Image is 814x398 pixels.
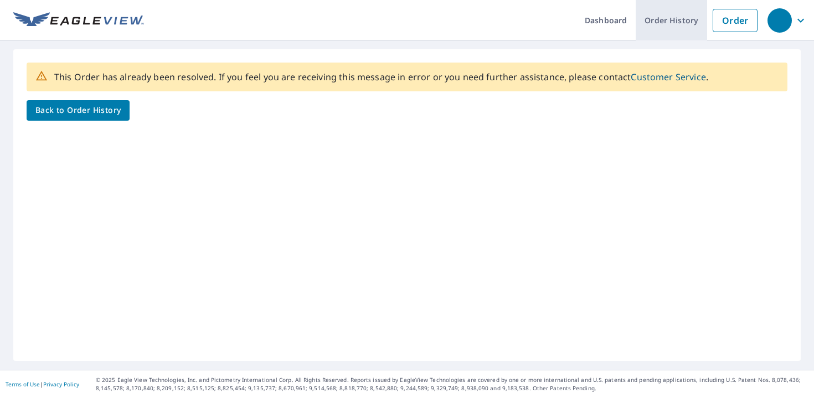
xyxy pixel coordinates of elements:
p: | [6,381,79,387]
p: This Order has already been resolved. If you feel you are receiving this message in error or you ... [54,70,708,84]
a: Terms of Use [6,380,40,388]
a: Back to Order History [27,100,130,121]
img: EV Logo [13,12,144,29]
a: Customer Service [631,71,705,83]
a: Privacy Policy [43,380,79,388]
span: Back to Order History [35,104,121,117]
a: Order [713,9,758,32]
p: © 2025 Eagle View Technologies, Inc. and Pictometry International Corp. All Rights Reserved. Repo... [96,376,808,392]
